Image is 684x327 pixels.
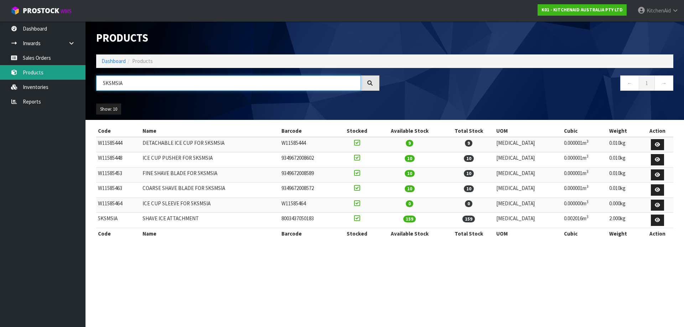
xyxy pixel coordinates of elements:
[620,75,639,91] a: ←
[406,140,413,147] span: 9
[96,32,379,44] h1: Products
[465,200,472,207] span: 0
[405,155,415,162] span: 10
[337,228,376,239] th: Stocked
[562,152,607,168] td: 0.000001m
[586,139,589,144] sup: 3
[141,183,279,198] td: COARSE SHAVE BLADE FOR 5KSMSIA
[562,213,607,228] td: 0.002016m
[586,184,589,189] sup: 3
[132,58,153,64] span: Products
[494,228,562,239] th: UOM
[607,125,642,137] th: Weight
[464,155,474,162] span: 10
[647,7,671,14] span: KitchenAid
[96,183,141,198] td: W11585463
[141,137,279,152] td: DETACHABLE ICE CUP FOR 5KSMSIA
[562,228,607,239] th: Cubic
[141,213,279,228] td: SHAVE ICE ATTACHMENT
[61,8,72,15] small: WMS
[642,125,673,137] th: Action
[494,197,562,213] td: [MEDICAL_DATA]
[141,167,279,183] td: FINE SHAVE BLADE FOR 5KSMSIA
[405,170,415,177] span: 10
[586,214,589,219] sup: 3
[141,125,279,137] th: Name
[586,154,589,159] sup: 3
[96,75,361,91] input: Search products
[280,152,337,168] td: 9349672008602
[607,152,642,168] td: 0.010kg
[607,228,642,239] th: Weight
[102,58,126,64] a: Dashboard
[377,125,443,137] th: Available Stock
[405,185,415,192] span: 10
[607,183,642,198] td: 0.010kg
[141,152,279,168] td: ICE CUP PUSHER FOR 5KSMSIA
[464,170,474,177] span: 10
[96,137,141,152] td: W11585444
[607,137,642,152] td: 0.010kg
[642,228,673,239] th: Action
[562,137,607,152] td: 0.000001m
[494,167,562,183] td: [MEDICAL_DATA]
[607,167,642,183] td: 0.010kg
[96,228,141,239] th: Code
[562,125,607,137] th: Cubic
[96,167,141,183] td: W11585453
[443,228,494,239] th: Total Stock
[96,152,141,168] td: W11585448
[23,6,59,15] span: ProStock
[141,197,279,213] td: ICE CUP SLEEVE FOR 5KSMSIA
[462,216,475,222] span: 159
[654,75,673,91] a: →
[96,197,141,213] td: W11585464
[96,104,121,115] button: Show: 10
[403,216,416,222] span: 159
[562,197,607,213] td: 0.000000m
[337,125,376,137] th: Stocked
[607,213,642,228] td: 2.000kg
[586,199,589,204] sup: 3
[280,228,337,239] th: Barcode
[494,125,562,137] th: UOM
[377,228,443,239] th: Available Stock
[141,228,279,239] th: Name
[280,125,337,137] th: Barcode
[96,213,141,228] td: 5KSMSIA
[280,167,337,183] td: 9349672008589
[406,200,413,207] span: 0
[280,197,337,213] td: W11585464
[280,213,337,228] td: 8003437050183
[586,169,589,174] sup: 3
[96,125,141,137] th: Code
[280,137,337,152] td: W11585444
[464,185,474,192] span: 10
[562,183,607,198] td: 0.000001m
[562,167,607,183] td: 0.000001m
[465,140,472,147] span: 9
[494,213,562,228] td: [MEDICAL_DATA]
[11,6,20,15] img: cube-alt.png
[494,137,562,152] td: [MEDICAL_DATA]
[443,125,494,137] th: Total Stock
[494,152,562,168] td: [MEDICAL_DATA]
[541,7,623,13] strong: K01 - KITCHENAID AUSTRALIA PTY LTD
[390,75,673,93] nav: Page navigation
[607,197,642,213] td: 0.000kg
[639,75,655,91] a: 1
[280,183,337,198] td: 9349672008572
[494,183,562,198] td: [MEDICAL_DATA]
